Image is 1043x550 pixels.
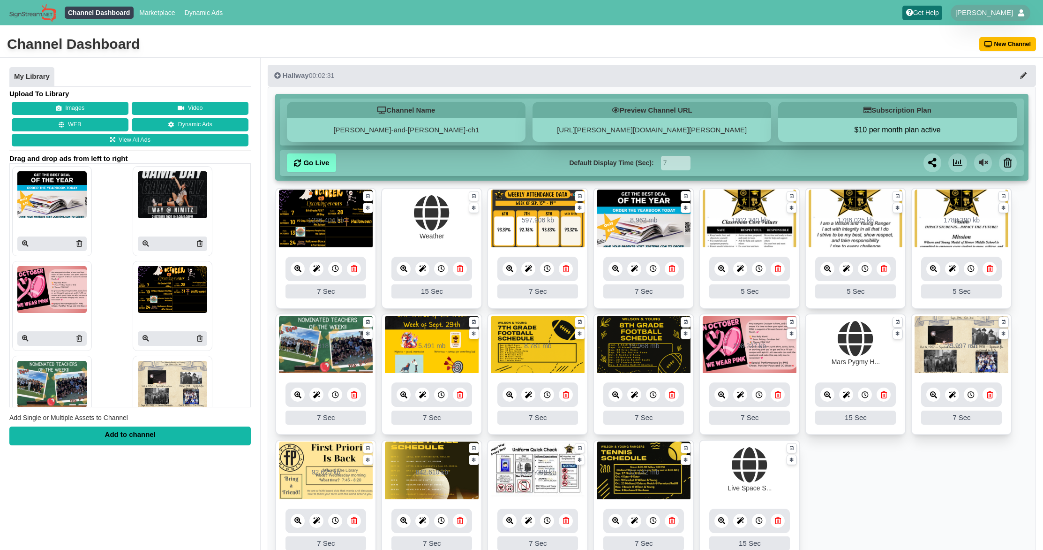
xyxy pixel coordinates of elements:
[915,316,1008,374] img: 25.997 mb
[17,171,87,218] img: P250x250 image processing20251002 1793698 bdlv4x
[809,190,902,248] img: 1786.025 kb
[709,284,790,298] div: 5 Sec
[630,215,657,225] div: 8.962 mb
[17,266,87,313] img: P250x250 image processing20250930 1793698 159lely
[285,284,366,298] div: 7 Sec
[491,316,585,374] img: 8.781 mb
[603,284,684,298] div: 7 Sec
[661,156,690,170] input: Seconds
[12,118,128,131] button: WEB
[944,215,980,225] div: 1788.290 kb
[9,414,128,421] span: Add Single or Multiple Assets to Channel
[268,65,1036,86] button: Hallway00:02:31
[946,341,977,351] div: 25.997 mb
[979,37,1036,51] button: New Channel
[703,190,796,248] img: 1802.340 kb
[136,7,179,19] a: Marketplace
[312,341,339,351] div: 2.818 mb
[603,411,684,425] div: 7 Sec
[181,7,226,19] a: Dynamic Ads
[778,102,1017,118] h5: Subscription Plan
[283,71,309,79] span: Hallway
[815,284,896,298] div: 5 Sec
[312,467,341,477] div: 92.625 kb
[533,102,771,118] h5: Preview Channel URL
[132,102,248,115] button: Video
[420,231,444,241] div: Weather
[921,284,1002,298] div: 5 Sec
[138,361,207,408] img: P250x250 image processing20250929 1793698 176ewit
[955,8,1013,17] span: [PERSON_NAME]
[597,316,690,374] img: 13.968 mb
[287,118,525,142] div: [PERSON_NAME]-and-[PERSON_NAME]-ch1
[287,102,525,118] h5: Channel Name
[728,483,772,493] div: Live Space S...
[597,190,690,248] img: 8.962 mb
[491,442,585,500] img: 1317.098 kb
[815,411,896,425] div: 15 Sec
[520,467,556,477] div: 1317.098 kb
[628,341,659,351] div: 13.968 mb
[9,427,251,445] div: Add to channel
[65,7,134,19] a: Channel Dashboard
[285,411,366,425] div: 7 Sec
[274,71,334,80] div: 00:02:31
[17,361,87,408] img: P250x250 image processing20250930 1793698 1oxjdjv
[832,357,880,367] div: Mars Pygmy H...
[902,6,942,20] a: Get Help
[391,411,472,425] div: 7 Sec
[497,411,578,425] div: 7 Sec
[287,153,336,172] a: Go Live
[385,442,479,500] img: 842.610 kb
[138,171,207,218] img: P250x250 image processing20251002 1793698 1bzp9xa
[418,341,445,351] div: 5.491 mb
[12,134,248,147] a: View All Ads
[915,190,1008,248] img: 1788.290 kb
[9,4,56,22] img: Sign Stream.NET
[628,467,659,477] div: 12.142 mb
[391,284,472,298] div: 15 Sec
[703,316,796,374] img: 298.227 kb
[279,442,373,500] img: 92.625 kb
[416,467,448,477] div: 842.610 kb
[279,190,373,248] img: 1236.404 kb
[597,442,690,500] img: 12.142 mb
[9,67,54,87] a: My Library
[9,89,251,99] h4: Upload To Library
[7,35,140,53] div: Channel Dashboard
[308,215,344,225] div: 1236.404 kb
[279,316,373,374] img: 2.818 mb
[138,266,207,313] img: P250x250 image processing20250930 1793698 1lv0sox
[557,126,747,134] a: [URL][PERSON_NAME][DOMAIN_NAME][PERSON_NAME]
[522,215,554,225] div: 597.906 kb
[569,158,653,168] label: Default Display Time (Sec):
[709,411,790,425] div: 7 Sec
[491,190,585,248] img: 597.906 kb
[132,118,248,131] a: Dynamic Ads
[921,411,1002,425] div: 7 Sec
[734,341,766,351] div: 298.227 kb
[497,284,578,298] div: 7 Sec
[838,215,874,225] div: 1786.025 kb
[12,102,128,115] button: Images
[732,215,768,225] div: 1802.340 kb
[385,316,479,374] img: 5.491 mb
[9,154,251,163] span: Drag and drop ads from left to right
[524,341,551,351] div: 8.781 mb
[778,125,1017,135] button: $10 per month plan active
